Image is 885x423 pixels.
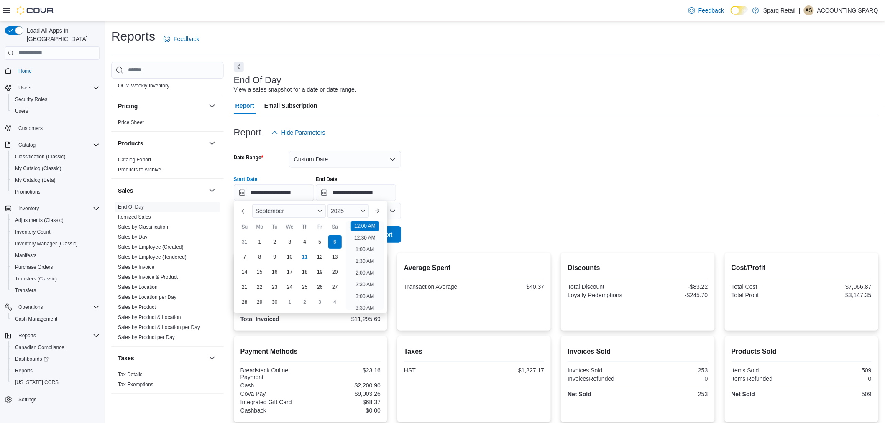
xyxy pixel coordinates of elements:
[15,189,41,195] span: Promotions
[568,375,636,382] div: InvoicesRefunded
[12,163,100,173] span: My Catalog (Classic)
[476,367,545,374] div: $1,327.17
[118,285,158,290] a: Sales by Location
[118,186,133,195] h3: Sales
[2,203,103,214] button: Inventory
[12,354,52,364] a: Dashboards
[118,325,200,331] a: Sales by Product & Location per Day
[118,234,148,240] a: Sales by Day
[8,250,103,261] button: Manifests
[732,347,872,357] h2: Products Sold
[118,264,154,271] span: Sales by Invoice
[639,367,708,374] div: 253
[15,264,53,270] span: Purchase Orders
[12,239,81,249] a: Inventory Manager (Classic)
[298,250,312,264] div: day-11
[118,82,169,89] span: OCM Weekly Inventory
[12,262,56,272] a: Purchase Orders
[8,238,103,250] button: Inventory Manager (Classic)
[568,347,708,357] h2: Invoices Sold
[327,204,369,218] div: Button. Open the year selector. 2025 is currently selected.
[312,316,381,322] div: $11,295.69
[118,245,184,250] a: Sales by Employee (Created)
[207,353,217,363] button: Taxes
[240,399,309,405] div: Integrated Gift Card
[313,296,327,309] div: day-3
[12,366,100,376] span: Reports
[118,284,158,291] span: Sales by Location
[283,220,297,234] div: We
[312,382,381,389] div: $2,200.90
[118,139,143,148] h3: Products
[118,334,175,341] span: Sales by Product per Day
[316,184,396,201] input: Press the down key to open a popover containing a calendar.
[18,304,43,311] span: Operations
[8,94,103,105] button: Security Roles
[352,280,377,290] li: 2:30 AM
[253,280,266,294] div: day-22
[118,102,138,110] h3: Pricing
[15,344,64,351] span: Canadian Compliance
[118,244,184,251] span: Sales by Employee (Created)
[15,123,100,133] span: Customers
[12,314,61,324] a: Cash Management
[12,163,65,173] a: My Catalog (Classic)
[639,391,708,398] div: 253
[15,83,35,93] button: Users
[234,184,314,201] input: Press the down key to enter a popover containing a calendar. Press the escape key to close the po...
[234,176,258,183] label: Start Date
[23,26,100,43] span: Load All Apps in [GEOGRAPHIC_DATA]
[268,280,281,294] div: day-23
[12,187,100,197] span: Promotions
[15,66,35,76] a: Home
[118,120,144,126] a: Price Sheet
[312,407,381,414] div: $0.00
[404,347,544,357] h2: Taxes
[316,176,338,183] label: End Date
[298,235,312,249] div: day-4
[12,250,100,260] span: Manifests
[240,407,309,414] div: Cashback
[15,140,39,150] button: Catalog
[118,314,181,321] span: Sales by Product & Location
[803,391,872,398] div: 509
[118,294,176,301] span: Sales by Location per Day
[118,305,156,311] a: Sales by Product
[639,292,708,298] div: -$245.70
[15,204,42,214] button: Inventory
[298,296,312,309] div: day-2
[8,365,103,377] button: Reports
[15,165,61,172] span: My Catalog (Classic)
[15,83,100,93] span: Users
[12,377,62,387] a: [US_STATE] CCRS
[568,367,636,374] div: Invoices Sold
[118,295,176,301] a: Sales by Location per Day
[15,66,100,76] span: Home
[118,204,144,210] a: End Of Day
[118,382,153,388] span: Tax Exemptions
[404,283,473,290] div: Transaction Average
[312,367,381,374] div: $23.16
[2,139,103,151] button: Catalog
[732,375,800,382] div: Items Refunded
[12,274,100,284] span: Transfers (Classic)
[803,283,872,290] div: $7,066.87
[174,35,199,43] span: Feedback
[12,342,100,352] span: Canadian Compliance
[18,205,39,212] span: Inventory
[18,125,43,132] span: Customers
[15,240,78,247] span: Inventory Manager (Classic)
[804,5,814,15] div: ACCOUNTING SPARQ
[8,261,103,273] button: Purchase Orders
[15,177,56,183] span: My Catalog (Beta)
[12,285,39,296] a: Transfers
[15,331,39,341] button: Reports
[118,214,151,221] span: Itemized Sales
[118,102,205,110] button: Pricing
[15,395,40,405] a: Settings
[18,142,36,148] span: Catalog
[8,105,103,117] button: Users
[763,5,795,15] p: Sparq Retail
[240,367,309,380] div: Breadstack Online Payment
[15,217,64,224] span: Adjustments (Classic)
